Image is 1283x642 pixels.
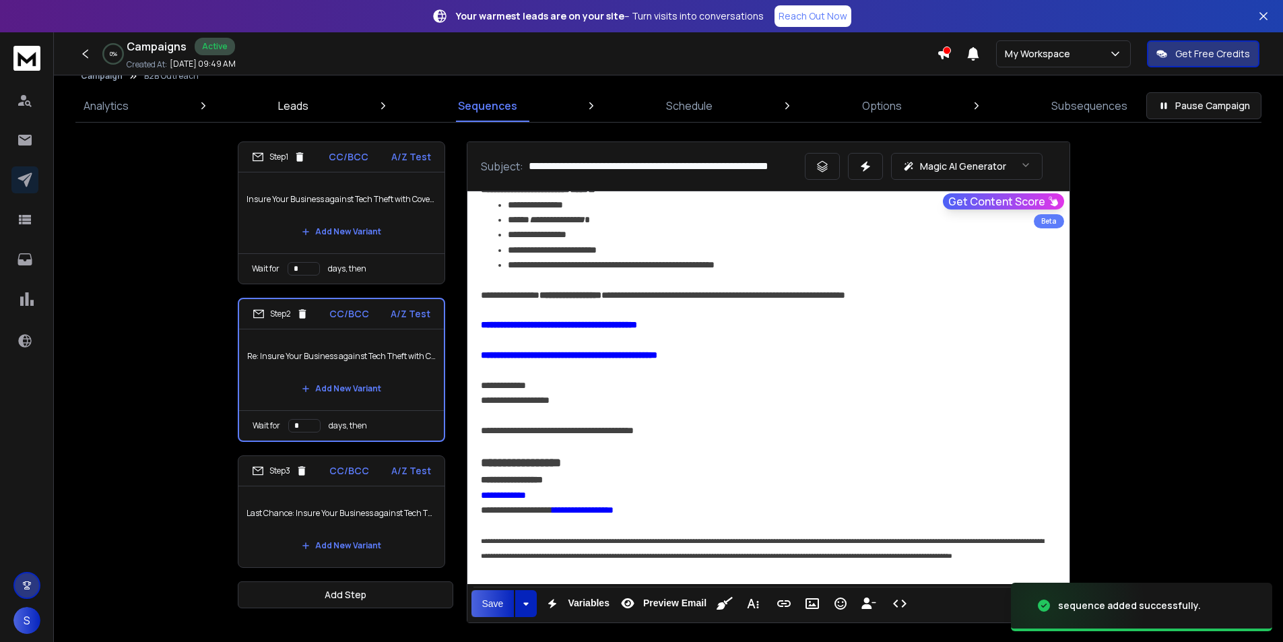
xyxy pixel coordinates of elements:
[1051,98,1127,114] p: Subsequences
[291,532,392,559] button: Add New Variant
[127,38,187,55] h1: Campaigns
[170,59,236,69] p: [DATE] 09:49 AM
[471,590,515,617] button: Save
[666,98,713,114] p: Schedule
[658,90,721,122] a: Schedule
[640,598,709,609] span: Preview Email
[391,307,430,321] p: A/Z Test
[887,590,913,617] button: Code View
[238,455,445,568] li: Step3CC/BCCA/Z TestLast Chance: Insure Your Business against Tech Theft with CoverCloudAdd New Va...
[84,98,129,114] p: Analytics
[1175,47,1250,61] p: Get Free Credits
[943,193,1064,210] button: Get Content Score
[127,59,167,70] p: Created At:
[278,98,308,114] p: Leads
[1147,40,1259,67] button: Get Free Credits
[779,9,847,23] p: Reach Out Now
[252,151,306,163] div: Step 1
[13,46,40,71] img: logo
[565,598,612,609] span: Variables
[329,464,369,478] p: CC/BCC
[81,71,123,82] button: Campaign
[481,158,523,174] p: Subject:
[291,375,392,402] button: Add New Variant
[252,465,308,477] div: Step 3
[854,90,910,122] a: Options
[775,5,851,27] a: Reach Out Now
[13,607,40,634] button: S
[247,338,436,375] p: Re: Insure Your Business against Tech Theft with CoverCloud
[1058,599,1201,612] div: sequence added successfully.
[771,590,797,617] button: Insert Link (Ctrl+K)
[252,263,279,274] p: Wait for
[615,590,709,617] button: Preview Email
[828,590,853,617] button: Emoticons
[450,90,525,122] a: Sequences
[712,590,737,617] button: Clean HTML
[329,420,367,431] p: days, then
[456,9,624,22] strong: Your warmest leads are on your site
[856,590,882,617] button: Insert Unsubscribe Link
[329,307,369,321] p: CC/BCC
[329,150,368,164] p: CC/BCC
[253,308,308,320] div: Step 2
[862,98,902,114] p: Options
[1034,214,1064,228] div: Beta
[799,590,825,617] button: Insert Image (Ctrl+P)
[270,90,317,122] a: Leads
[110,50,117,58] p: 0 %
[238,298,445,442] li: Step2CC/BCCA/Z TestRe: Insure Your Business against Tech Theft with CoverCloudAdd New VariantWait...
[391,464,431,478] p: A/Z Test
[456,9,764,23] p: – Turn visits into conversations
[291,218,392,245] button: Add New Variant
[891,153,1043,180] button: Magic AI Generator
[246,494,436,532] p: Last Chance: Insure Your Business against Tech Theft with CoverCloud
[238,581,453,608] button: Add Step
[253,420,280,431] p: Wait for
[144,71,199,82] p: B2B Outreach
[238,141,445,284] li: Step1CC/BCCA/Z TestInsure Your Business against Tech Theft with CoverCloudAdd New VariantWait for...
[1005,47,1076,61] p: My Workspace
[391,150,431,164] p: A/Z Test
[75,90,137,122] a: Analytics
[539,590,612,617] button: Variables
[1146,92,1261,119] button: Pause Campaign
[920,160,1006,173] p: Magic AI Generator
[328,263,366,274] p: days, then
[1043,90,1136,122] a: Subsequences
[458,98,517,114] p: Sequences
[246,181,436,218] p: Insure Your Business against Tech Theft with CoverCloud
[740,590,766,617] button: More Text
[195,38,235,55] div: Active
